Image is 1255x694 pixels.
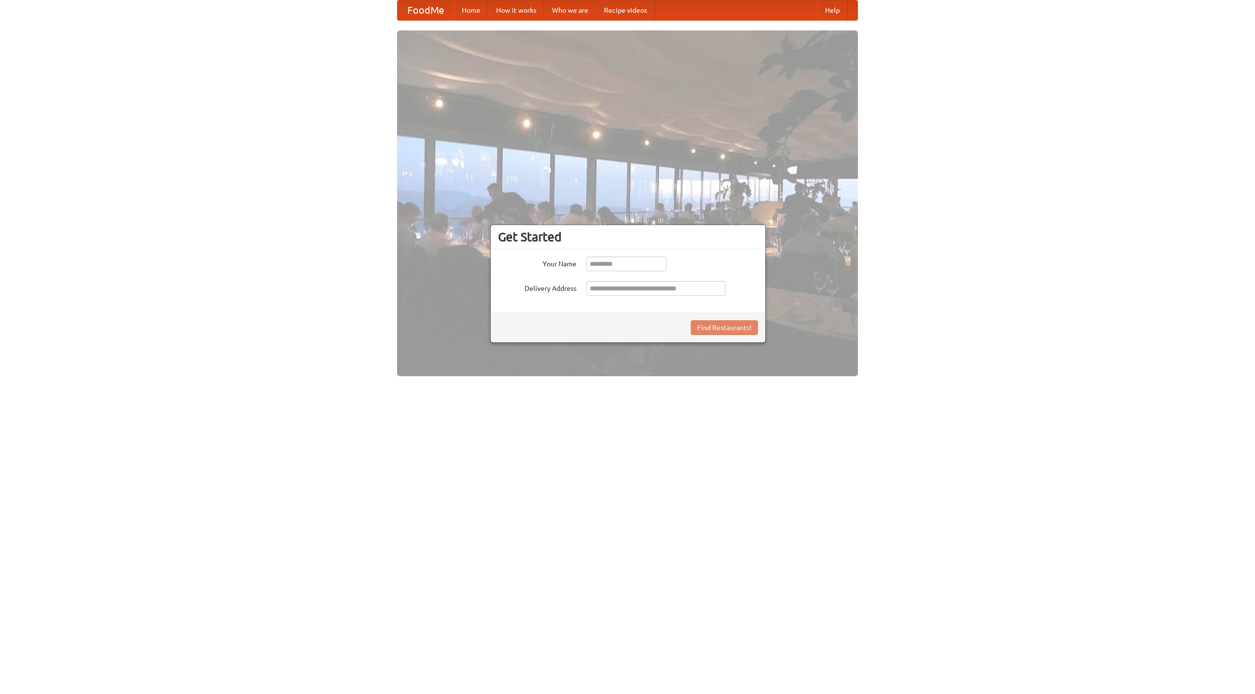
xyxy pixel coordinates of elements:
a: Who we are [544,0,596,20]
h3: Get Started [498,230,758,244]
a: Home [454,0,488,20]
a: Recipe videos [596,0,655,20]
a: Help [817,0,848,20]
button: Find Restaurants! [691,320,758,335]
a: FoodMe [398,0,454,20]
label: Delivery Address [498,281,577,293]
label: Your Name [498,257,577,269]
a: How it works [488,0,544,20]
